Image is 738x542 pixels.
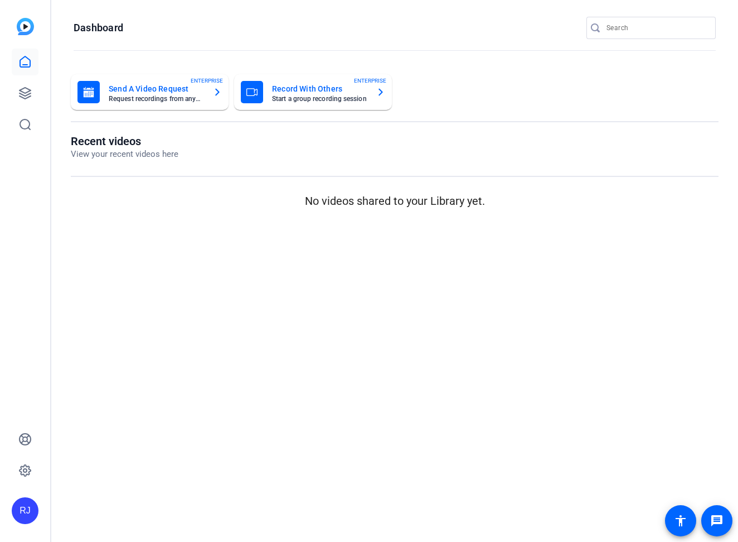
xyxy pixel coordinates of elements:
div: RJ [12,497,38,524]
mat-icon: accessibility [674,514,687,527]
mat-card-subtitle: Start a group recording session [272,95,367,102]
mat-card-subtitle: Request recordings from anyone, anywhere [109,95,204,102]
button: Send A Video RequestRequest recordings from anyone, anywhereENTERPRISE [71,74,229,110]
mat-card-title: Send A Video Request [109,82,204,95]
span: ENTERPRISE [191,76,223,85]
h1: Recent videos [71,135,178,148]
span: ENTERPRISE [354,76,386,85]
mat-card-title: Record With Others [272,82,367,95]
img: blue-gradient.svg [17,18,34,35]
p: No videos shared to your Library yet. [71,193,718,209]
input: Search [606,21,707,35]
button: Record With OthersStart a group recording sessionENTERPRISE [234,74,392,110]
h1: Dashboard [74,21,123,35]
mat-icon: message [710,514,724,527]
p: View your recent videos here [71,148,178,161]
